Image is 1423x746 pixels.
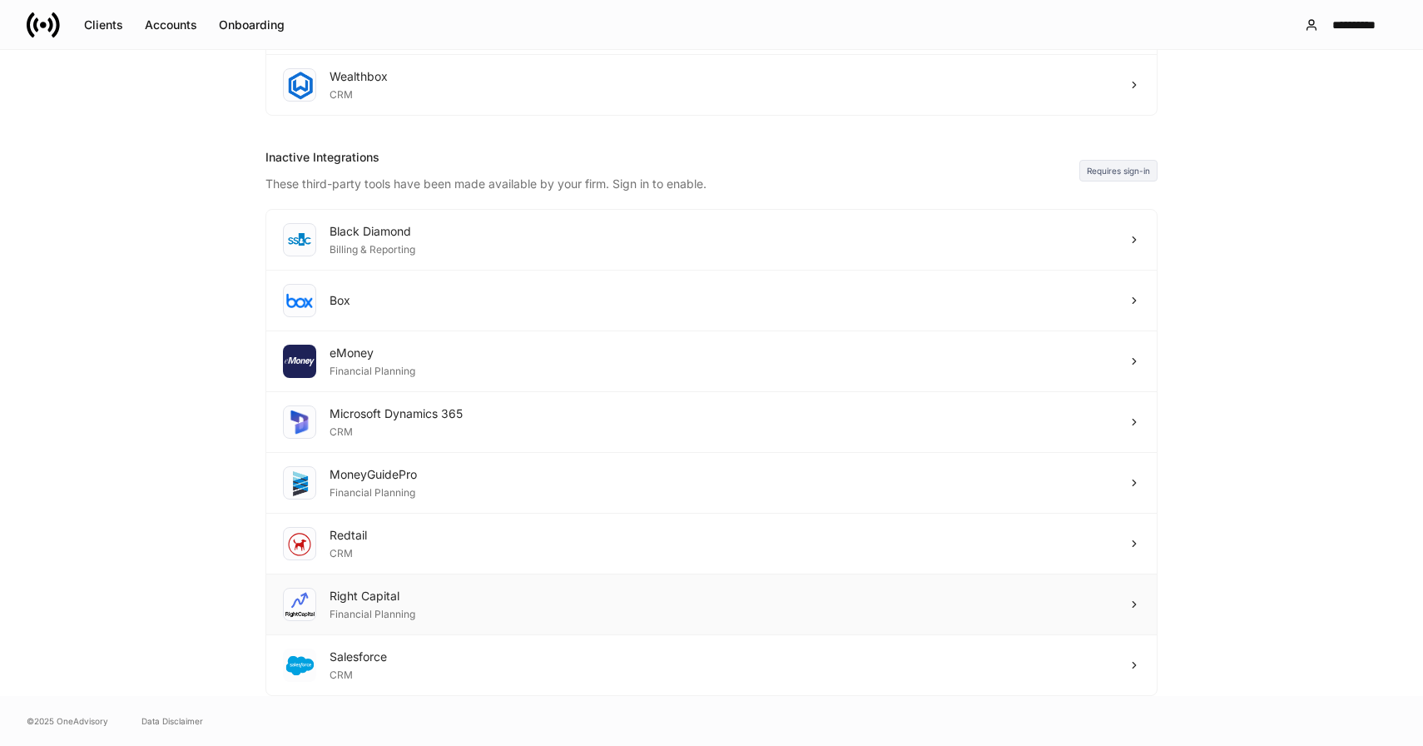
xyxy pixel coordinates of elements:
button: Accounts [134,12,208,38]
img: sIOyOZvWb5kUEAwh5D03bPzsWHrUXBSdsWHDhg8Ma8+nBQBvlija69eFAv+snJUCyn8AqO+ElBnIpgMAAAAASUVORK5CYII= [286,409,313,435]
div: Black Diamond [330,223,415,240]
div: CRM [330,85,388,102]
div: Requires sign-in [1079,160,1158,182]
div: Clients [84,17,123,33]
div: Accounts [145,17,197,33]
div: Financial Planning [330,483,417,500]
div: CRM [330,544,367,560]
div: CRM [330,422,463,439]
div: CRM [330,665,387,682]
div: Financial Planning [330,604,415,621]
div: eMoney [330,345,415,361]
a: Data Disclaimer [141,714,203,728]
div: Financial Planning [330,361,415,378]
div: Inactive Integrations [265,149,1079,166]
button: Onboarding [208,12,295,38]
div: Billing & Reporting [330,240,415,256]
img: oYqM9ojoZLfzCHUefNbBcWHcyDPbQKagtYciMC8pFl3iZXy3dU33Uwy+706y+0q2uJ1ghNQf2OIHrSh50tUd9HaB5oMc62p0G... [286,293,313,308]
span: © 2025 OneAdvisory [27,714,108,728]
div: Microsoft Dynamics 365 [330,405,463,422]
div: Right Capital [330,588,415,604]
div: Onboarding [219,17,285,33]
button: Clients [73,12,134,38]
div: Salesforce [330,649,387,665]
div: Box [330,292,350,309]
div: Wealthbox [330,68,388,85]
div: Redtail [330,527,367,544]
div: These third-party tools have been made available by your firm. Sign in to enable. [265,166,1079,192]
div: MoneyGuidePro [330,466,417,483]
